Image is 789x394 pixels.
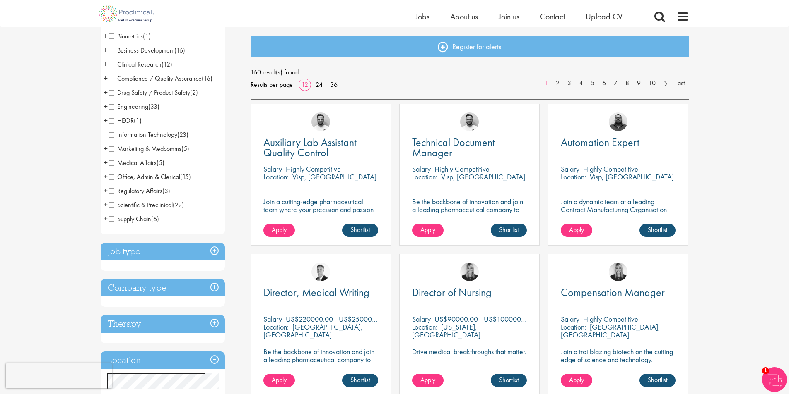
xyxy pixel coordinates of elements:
span: 160 result(s) found [251,66,689,79]
span: Compensation Manager [561,285,665,299]
a: 2 [552,79,564,88]
p: [GEOGRAPHIC_DATA], [GEOGRAPHIC_DATA] [561,322,660,339]
a: 8 [621,79,633,88]
a: Director of Nursing [412,287,527,298]
span: Apply [569,225,584,234]
span: Director, Medical Writing [263,285,369,299]
p: Highly Competitive [286,164,341,174]
span: Location: [412,322,437,332]
span: Compliance / Quality Assurance [109,74,202,83]
iframe: reCAPTCHA [6,363,112,388]
span: Office, Admin & Clerical [109,172,191,181]
div: Therapy [101,315,225,333]
span: Director of Nursing [412,285,492,299]
a: Director, Medical Writing [263,287,378,298]
span: Medical Affairs [109,158,157,167]
h3: Job type [101,243,225,260]
a: 24 [313,80,326,89]
a: Auxiliary Lab Assistant Quality Control [263,137,378,158]
a: Join us [499,11,519,22]
a: Shortlist [491,374,527,387]
span: + [104,198,108,211]
a: Apply [561,374,592,387]
span: + [104,58,108,70]
a: 12 [299,80,311,89]
span: (6) [151,215,159,223]
span: Information Technology [109,130,177,139]
span: Drug Safety / Product Safety [109,88,198,97]
a: Upload CV [586,11,623,22]
span: Location: [263,322,289,332]
p: [US_STATE], [GEOGRAPHIC_DATA] [412,322,480,339]
span: Location: [561,322,586,332]
span: + [104,184,108,197]
a: 36 [327,80,340,89]
p: Be the backbone of innovation and join a leading pharmaceutical company to help keep life-changin... [263,348,378,379]
h3: Company type [101,279,225,297]
span: Engineering [109,102,159,111]
a: Janelle Jones [609,263,627,281]
span: + [104,100,108,112]
span: Clinical Research [109,60,172,69]
span: Medical Affairs [109,158,164,167]
span: Location: [412,172,437,181]
span: + [104,72,108,84]
a: Automation Expert [561,137,676,148]
span: Apply [420,375,435,384]
span: 1 [762,367,769,374]
span: Clinical Research [109,60,162,69]
span: Business Development [109,46,185,55]
span: Marketing & Medcomms [109,144,181,153]
span: Drug Safety / Product Safety [109,88,190,97]
a: Contact [540,11,565,22]
span: Biometrics [109,32,143,41]
a: 7 [610,79,622,88]
p: Join a trailblazing biotech on the cutting edge of science and technology. [561,348,676,363]
span: Marketing & Medcomms [109,144,189,153]
p: Visp, [GEOGRAPHIC_DATA] [590,172,674,181]
a: About us [450,11,478,22]
a: Shortlist [342,374,378,387]
span: (3) [162,186,170,195]
span: Engineering [109,102,148,111]
span: (15) [180,172,191,181]
span: (1) [134,116,142,125]
span: Apply [272,375,287,384]
span: Compliance / Quality Assurance [109,74,212,83]
a: Technical Document Manager [412,137,527,158]
span: (16) [174,46,185,55]
span: + [104,44,108,56]
span: (5) [181,144,189,153]
span: (5) [157,158,164,167]
p: Visp, [GEOGRAPHIC_DATA] [441,172,525,181]
p: Join a cutting-edge pharmaceutical team where your precision and passion for quality will help sh... [263,198,378,229]
a: Shortlist [639,374,676,387]
p: Highly Competitive [583,314,638,324]
a: 1 [540,79,552,88]
p: US$220000.00 - US$250000.00 per annum [286,314,417,324]
p: Drive medical breakthroughs that matter. [412,348,527,356]
span: Auxiliary Lab Assistant Quality Control [263,135,357,160]
span: Technical Document Manager [412,135,495,160]
a: Last [671,79,689,88]
span: HEOR [109,116,142,125]
a: Shortlist [491,224,527,237]
a: Apply [412,374,444,387]
a: Jobs [415,11,429,22]
span: Salary [412,164,431,174]
span: Salary [263,164,282,174]
span: Regulatory Affairs [109,186,170,195]
span: (1) [143,32,151,41]
span: + [104,213,108,225]
span: Business Development [109,46,174,55]
span: Salary [412,314,431,324]
img: Janelle Jones [460,263,479,281]
span: Automation Expert [561,135,639,149]
span: (2) [190,88,198,97]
